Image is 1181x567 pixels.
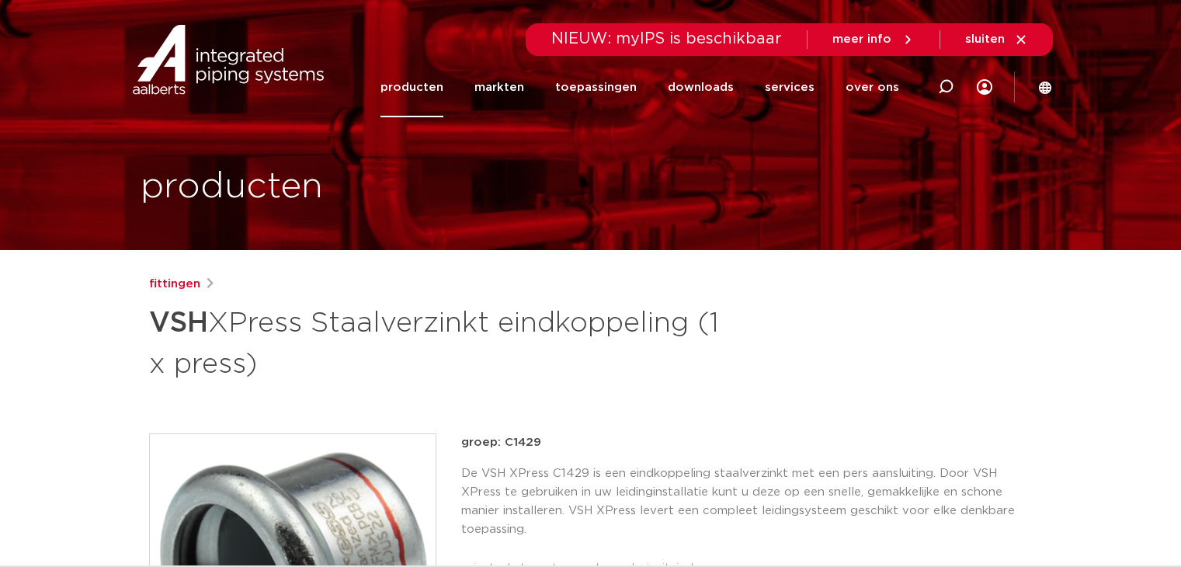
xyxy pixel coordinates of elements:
[474,57,524,117] a: markten
[380,57,899,117] nav: Menu
[668,57,734,117] a: downloads
[149,300,732,384] h1: XPress Staalverzinkt eindkoppeling (1 x press)
[846,57,899,117] a: over ons
[765,57,815,117] a: services
[149,309,208,337] strong: VSH
[555,57,637,117] a: toepassingen
[551,31,782,47] span: NIEUW: myIPS is beschikbaar
[965,33,1028,47] a: sluiten
[832,33,915,47] a: meer info
[141,162,323,212] h1: producten
[149,275,200,294] a: fittingen
[380,57,443,117] a: producten
[965,33,1005,45] span: sluiten
[461,433,1033,452] p: groep: C1429
[461,464,1033,539] p: De VSH XPress C1429 is een eindkoppeling staalverzinkt met een pers aansluiting. Door VSH XPress ...
[832,33,891,45] span: meer info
